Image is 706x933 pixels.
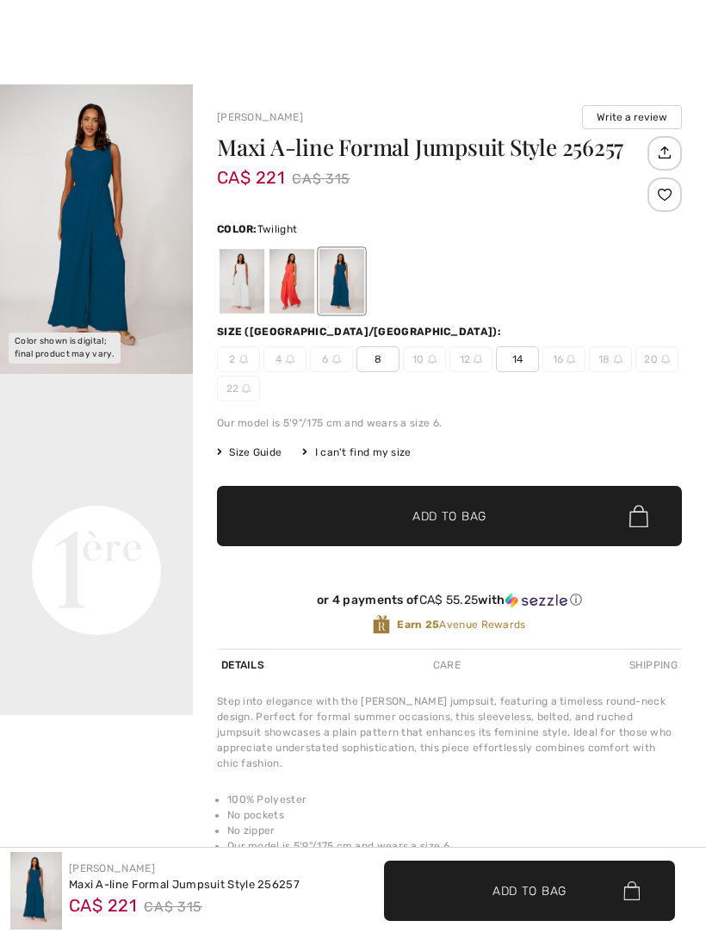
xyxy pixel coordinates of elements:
[242,384,251,393] img: ring-m.svg
[10,852,62,930] img: Maxi A-Line Formal Jumpsuit Style 256257
[412,507,486,526] span: Add to Bag
[373,614,390,635] img: Avenue Rewards
[542,346,585,372] span: 16
[217,593,682,608] div: or 4 payments of with
[661,355,670,364] img: ring-m.svg
[635,346,678,372] span: 20
[227,838,682,854] li: Our model is 5'9"/175 cm and wears a size 6.
[292,166,350,192] span: CA$ 315
[496,346,539,372] span: 14
[332,355,341,364] img: ring-m.svg
[449,346,492,372] span: 12
[428,355,437,364] img: ring-m.svg
[217,650,269,681] div: Details
[310,346,353,372] span: 6
[589,346,632,372] span: 18
[217,136,643,159] h1: Maxi A-line Formal Jumpsuit Style 256257
[403,346,446,372] span: 10
[582,105,682,129] button: Write a review
[302,445,411,460] div: I can't find my size
[220,249,264,314] div: Off White
[492,881,567,899] span: Add to Bag
[217,486,682,546] button: Add to Bag
[505,593,567,608] img: Sezzle
[384,861,675,921] button: Add to Bag
[567,355,575,364] img: ring-m.svg
[257,223,297,235] span: Twilight
[356,346,399,372] span: 8
[419,593,479,607] span: CA$ 55.25
[217,376,260,401] span: 22
[474,355,482,364] img: ring-m.svg
[629,505,648,527] img: Bag.svg
[269,249,314,314] div: Fire
[397,617,525,632] span: Avenue Rewards
[69,862,155,874] a: [PERSON_NAME]
[397,619,439,631] strong: Earn 25
[217,150,285,188] span: CA$ 221
[429,650,465,681] div: Care
[69,889,137,916] span: CA$ 221
[144,894,202,920] span: CA$ 315
[217,415,682,431] div: Our model is 5'9"/175 cm and wears a size 6.
[69,876,300,893] div: Maxi A-line Formal Jumpsuit Style 256257
[9,333,121,364] div: Color shown is digital; final product may vary.
[217,324,505,339] div: Size ([GEOGRAPHIC_DATA]/[GEOGRAPHIC_DATA]):
[217,111,303,123] a: [PERSON_NAME]
[217,593,682,614] div: or 4 payments ofCA$ 55.25withSezzle Click to learn more about Sezzle
[319,249,364,314] div: Twilight
[217,445,282,460] span: Size Guide
[227,792,682,807] li: 100% Polyester
[286,355,294,364] img: ring-m.svg
[625,650,682,681] div: Shipping
[614,355,622,364] img: ring-m.svg
[217,223,257,235] span: Color:
[239,355,248,364] img: ring-m.svg
[227,823,682,838] li: No zipper
[263,346,307,372] span: 4
[227,807,682,823] li: No pockets
[650,138,678,167] img: Share
[217,694,682,771] div: Step into elegance with the [PERSON_NAME] jumpsuit, featuring a timeless round-neck design. Perfe...
[217,346,260,372] span: 2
